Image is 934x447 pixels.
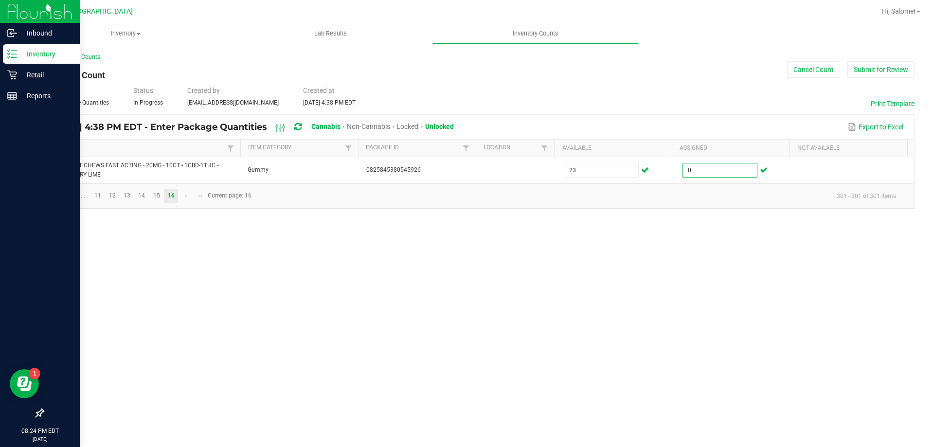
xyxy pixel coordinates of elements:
[43,183,914,208] kendo-pager: Current page: 16
[187,99,279,106] span: [EMAIL_ADDRESS][DOMAIN_NAME]
[133,87,153,94] span: Status
[149,189,163,203] a: Page 15
[347,123,390,130] span: Non-Cannabis
[484,144,539,152] a: LocationSortable
[52,144,225,152] a: ItemSortable
[845,119,906,135] button: Export to Excel
[4,435,75,443] p: [DATE]
[554,140,672,157] th: Available
[871,99,915,108] button: Print Template
[396,123,418,130] span: Locked
[425,123,454,130] span: Unlocked
[10,369,39,398] iframe: Resource center
[135,189,149,203] a: Page 14
[187,87,220,94] span: Created by
[17,27,75,39] p: Inbound
[248,166,269,173] span: Gummy
[248,144,342,152] a: Item CategorySortable
[882,7,916,15] span: Hi, Salome!
[106,189,120,203] a: Page 12
[23,23,228,44] a: Inventory
[847,61,915,78] button: Submit for Review
[787,61,840,78] button: Cancel Count
[303,99,356,106] span: [DATE] 4:38 PM EDT
[460,142,472,154] a: Filter
[7,28,17,38] inline-svg: Inbound
[7,70,17,80] inline-svg: Retail
[17,69,75,81] p: Retail
[366,166,421,173] span: 0825845380545926
[29,368,40,379] iframe: Resource center unread badge
[790,140,907,157] th: Not Available
[76,189,90,203] a: Page 10
[90,189,105,203] a: Page 11
[303,87,335,94] span: Created at
[17,48,75,60] p: Inventory
[133,99,163,106] span: In Progress
[311,123,341,130] span: Cannabis
[433,23,638,44] a: Inventory Counts
[228,23,433,44] a: Lab Results
[4,427,75,435] p: 08:24 PM EDT
[539,142,550,154] a: Filter
[301,29,360,38] span: Lab Results
[672,140,790,157] th: Assigned
[500,29,572,38] span: Inventory Counts
[120,189,134,203] a: Page 13
[366,144,460,152] a: Package IdSortable
[51,118,461,136] div: [DATE] 4:38 PM EDT - Enter Package Quantities
[7,49,17,59] inline-svg: Inventory
[17,90,75,102] p: Reports
[342,142,354,154] a: Filter
[66,7,133,16] span: [GEOGRAPHIC_DATA]
[7,91,17,101] inline-svg: Reports
[225,142,236,154] a: Filter
[257,188,904,204] kendo-pager-info: 301 - 301 of 301 items
[50,162,218,178] span: WNA - SOFT CHEWS FAST ACTING - 20MG - 10CT - 1CBD-1THC - STRAWBERRY LIME
[164,189,178,203] a: Page 16
[24,29,228,38] span: Inventory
